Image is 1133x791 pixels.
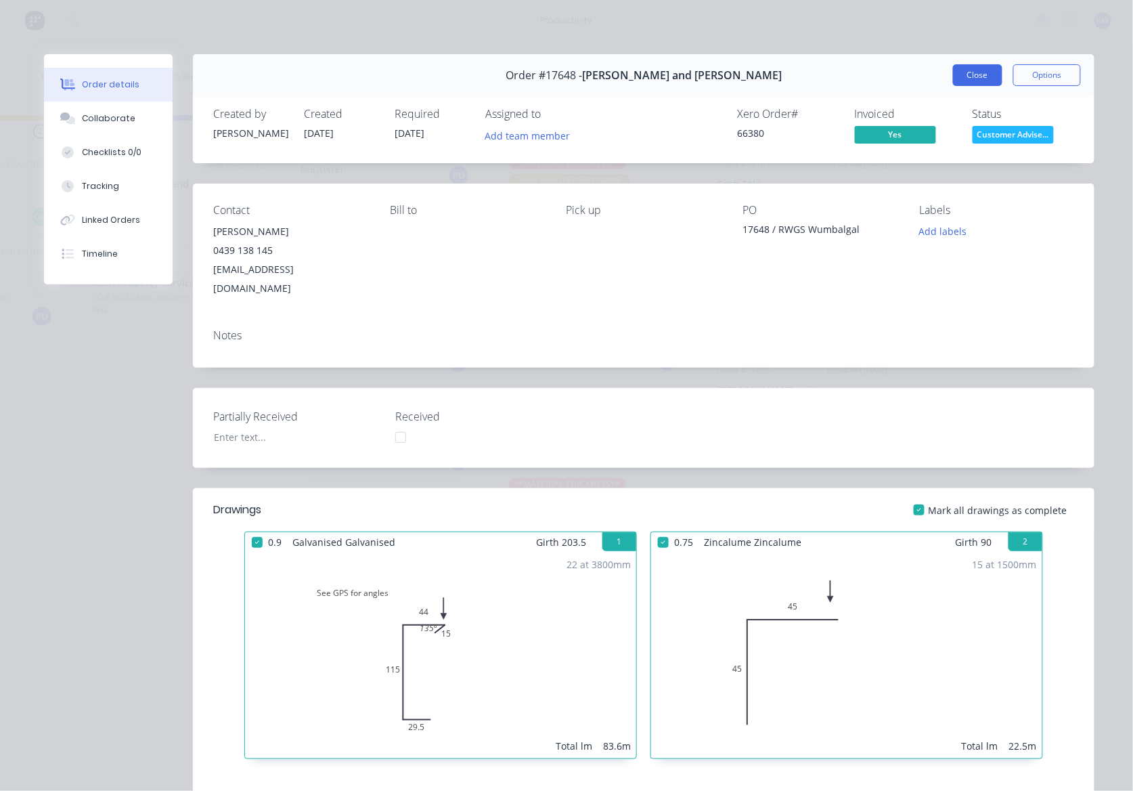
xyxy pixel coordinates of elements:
[602,532,636,551] button: 1
[395,408,564,425] label: Received
[669,532,698,552] span: 0.75
[213,204,368,217] div: Contact
[82,214,140,226] div: Linked Orders
[603,739,631,753] div: 83.6m
[390,204,545,217] div: Bill to
[287,532,401,552] span: Galvanised Galvanised
[566,204,721,217] div: Pick up
[213,408,382,425] label: Partially Received
[44,135,173,169] button: Checklists 0/0
[506,69,582,82] span: Order #17648 -
[651,552,1042,758] div: 0454515 at 1500mmTotal lm22.5m
[742,222,897,241] div: 17648 / RWGS Wumbalgal
[44,68,173,102] button: Order details
[213,222,368,241] div: [PERSON_NAME]
[245,552,636,758] div: See GPS for angles29.51154415135º22 at 3800mmTotal lm83.6m
[855,108,956,121] div: Invoiced
[44,169,173,203] button: Tracking
[213,222,368,298] div: [PERSON_NAME]0439 138 145[EMAIL_ADDRESS][DOMAIN_NAME]
[213,126,288,140] div: [PERSON_NAME]
[485,108,621,121] div: Assigned to
[304,108,378,121] div: Created
[1013,64,1081,86] button: Options
[919,204,1074,217] div: Labels
[536,532,586,552] span: Girth 203.5
[395,127,424,140] span: [DATE]
[304,127,334,140] span: [DATE]
[1008,532,1042,551] button: 2
[556,739,592,753] div: Total lm
[737,126,839,140] div: 66380
[213,329,1074,342] div: Notes
[737,108,839,121] div: Xero Order #
[44,237,173,271] button: Timeline
[973,126,1054,143] span: Customer Advise...
[566,557,631,572] div: 22 at 3800mm
[742,204,897,217] div: PO
[973,557,1037,572] div: 15 at 1500mm
[82,112,135,125] div: Collaborate
[395,108,469,121] div: Required
[263,532,287,552] span: 0.9
[82,180,119,192] div: Tracking
[962,739,998,753] div: Total lm
[1009,739,1037,753] div: 22.5m
[698,532,807,552] span: Zincalume Zincalume
[929,503,1067,517] span: Mark all drawings as complete
[956,532,992,552] span: Girth 90
[582,69,782,82] span: [PERSON_NAME] and [PERSON_NAME]
[478,126,577,144] button: Add team member
[973,126,1054,146] button: Customer Advise...
[82,248,118,260] div: Timeline
[44,102,173,135] button: Collaborate
[953,64,1002,86] button: Close
[213,260,368,298] div: [EMAIL_ADDRESS][DOMAIN_NAME]
[82,146,141,158] div: Checklists 0/0
[44,203,173,237] button: Linked Orders
[973,108,1074,121] div: Status
[213,241,368,260] div: 0439 138 145
[213,108,288,121] div: Created by
[485,126,577,144] button: Add team member
[213,502,261,518] div: Drawings
[855,126,936,143] span: Yes
[82,79,139,91] div: Order details
[912,222,974,240] button: Add labels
